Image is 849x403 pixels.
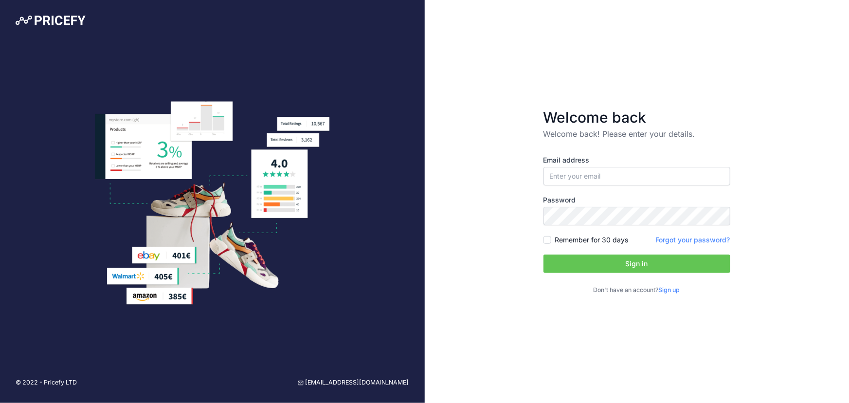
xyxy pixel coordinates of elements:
[16,378,77,387] p: © 2022 - Pricefy LTD
[543,167,730,185] input: Enter your email
[543,195,730,205] label: Password
[543,286,730,295] p: Don't have an account?
[543,155,730,165] label: Email address
[555,235,629,245] label: Remember for 30 days
[16,16,86,25] img: Pricefy
[543,255,730,273] button: Sign in
[659,286,680,293] a: Sign up
[543,109,730,126] h3: Welcome back
[656,236,730,244] a: Forgot your password?
[298,378,409,387] a: [EMAIL_ADDRESS][DOMAIN_NAME]
[543,128,730,140] p: Welcome back! Please enter your details.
